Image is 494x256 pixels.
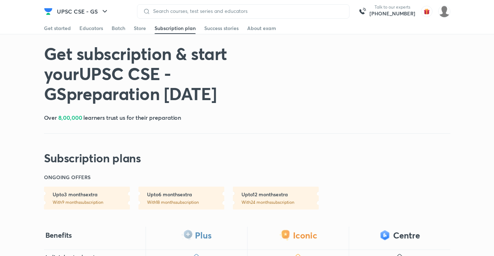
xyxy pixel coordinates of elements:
[438,5,450,18] img: Ajit
[247,23,276,34] a: About exam
[79,25,103,32] div: Educators
[370,10,415,17] a: [PHONE_NUMBER]
[204,23,239,34] a: Success stories
[44,23,71,34] a: Get started
[45,231,72,240] h4: Benefits
[370,4,415,10] p: Talk to our experts
[138,187,224,210] a: Upto6 monthsextraWith18 monthssubscription
[147,191,224,198] h6: Upto 6 months extra
[53,200,130,205] p: With 9 months subscription
[155,23,196,34] a: Subscription plan
[53,191,130,198] h6: Upto 3 months extra
[44,187,130,210] a: Upto3 monthsextraWith9 monthssubscription
[44,25,71,32] div: Get started
[147,200,224,205] p: With 18 months subscription
[112,25,125,32] div: Batch
[355,4,370,19] img: call-us
[233,187,319,210] a: Upto12 monthsextraWith24 monthssubscription
[421,6,432,17] img: avatar
[204,25,239,32] div: Success stories
[44,151,141,165] h2: Subscription plans
[155,25,196,32] div: Subscription plan
[44,174,91,181] h6: ONGOING OFFERS
[44,7,53,16] img: Company Logo
[53,4,113,19] button: UPSC CSE - GS
[79,23,103,34] a: Educators
[241,200,319,205] p: With 24 months subscription
[247,25,276,32] div: About exam
[150,8,343,14] input: Search courses, test series and educators
[44,113,181,122] h5: Over learners trust us for their preparation
[44,43,288,103] h1: Get subscription & start your UPSC CSE - GS preparation [DATE]
[112,23,125,34] a: Batch
[134,23,146,34] a: Store
[58,114,82,121] span: 8,00,000
[134,25,146,32] div: Store
[241,191,319,198] h6: Upto 12 months extra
